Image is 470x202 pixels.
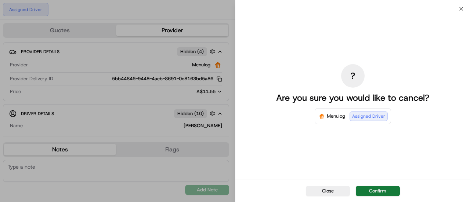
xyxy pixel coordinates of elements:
[318,113,325,120] img: Menulog
[306,186,350,196] button: Close
[341,64,365,88] div: ?
[327,113,345,120] span: Menulog
[356,186,400,196] button: Confirm
[276,92,429,104] p: Are you sure you would like to cancel?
